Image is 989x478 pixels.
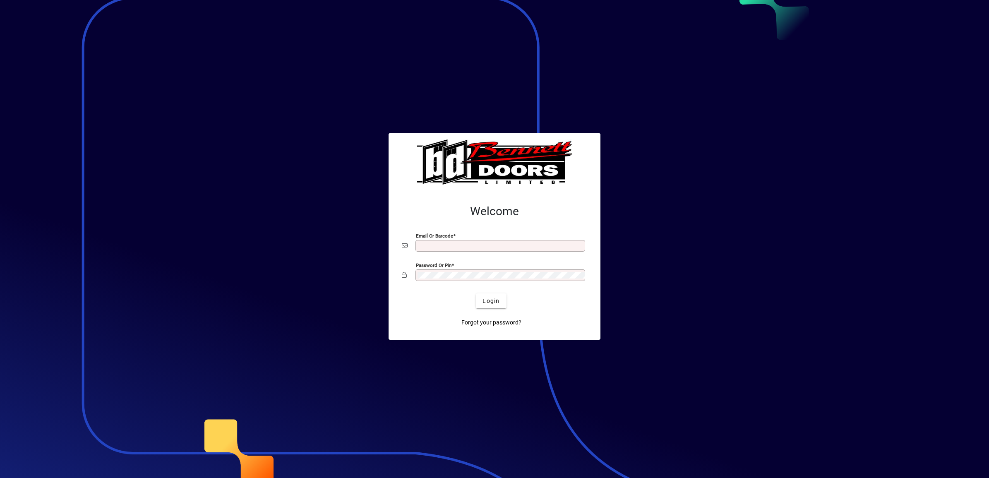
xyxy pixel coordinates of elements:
button: Login [476,293,506,308]
span: Login [482,297,499,305]
h2: Welcome [402,204,587,219]
a: Forgot your password? [458,315,525,330]
mat-label: Password or Pin [416,262,451,268]
span: Forgot your password? [461,318,521,327]
mat-label: Email or Barcode [416,233,453,239]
